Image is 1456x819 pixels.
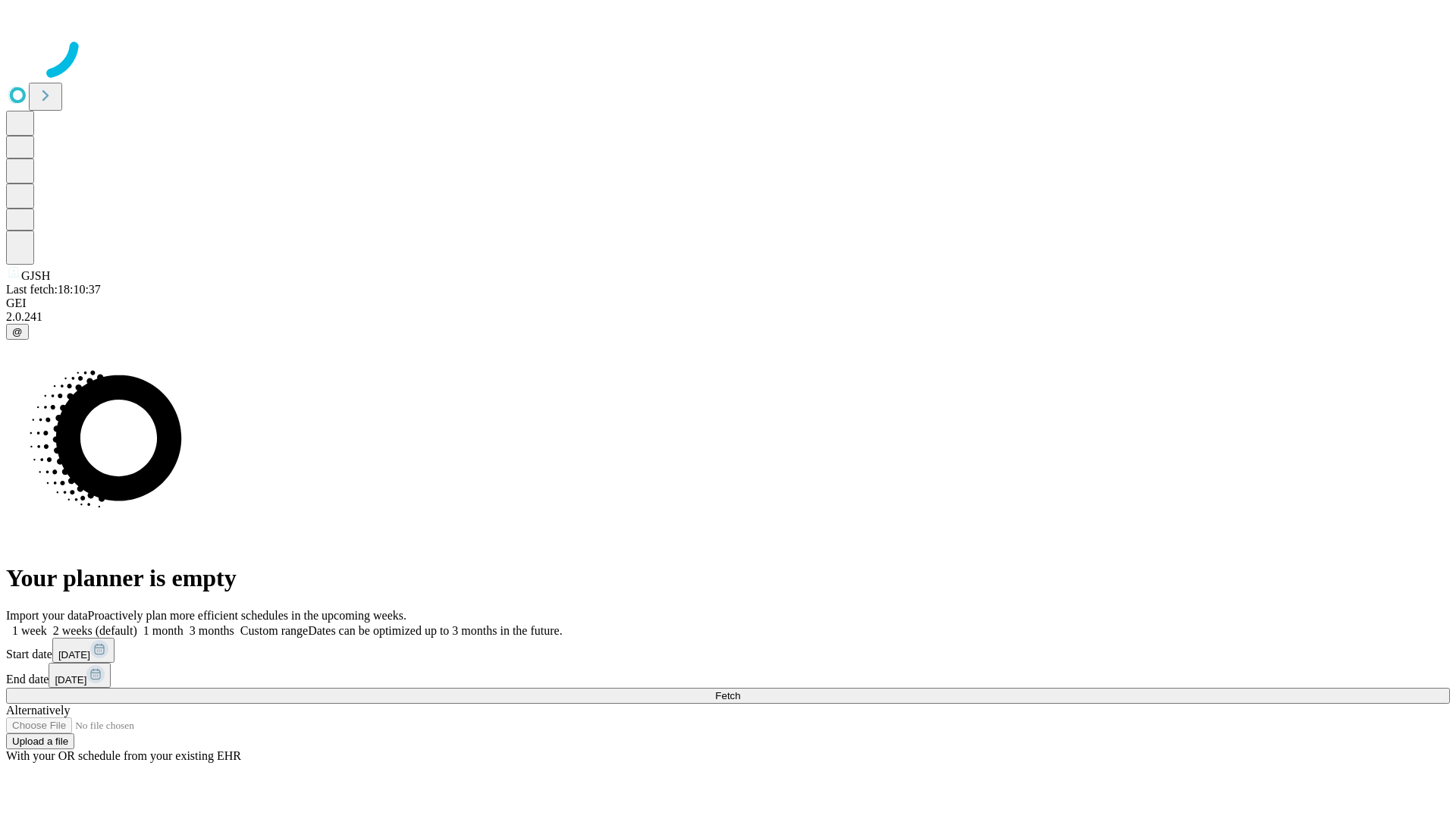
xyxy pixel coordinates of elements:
[6,564,1450,592] h1: Your planner is empty
[53,624,137,637] span: 2 weeks (default)
[58,649,90,661] span: [DATE]
[143,624,184,637] span: 1 month
[715,690,740,701] span: Fetch
[308,624,562,637] span: Dates can be optimized up to 3 months in the future.
[6,688,1450,704] button: Fetch
[240,624,308,637] span: Custom range
[49,663,111,688] button: [DATE]
[6,733,74,749] button: Upload a file
[12,326,23,337] span: @
[190,624,234,637] span: 3 months
[52,638,115,663] button: [DATE]
[55,674,86,686] span: [DATE]
[21,269,50,282] span: GJSH
[6,749,241,762] span: With your OR schedule from your existing EHR
[6,283,101,296] span: Last fetch: 18:10:37
[88,609,406,622] span: Proactively plan more efficient schedules in the upcoming weeks.
[6,297,1450,310] div: GEI
[6,704,70,717] span: Alternatively
[6,324,29,340] button: @
[6,609,88,622] span: Import your data
[6,638,1450,663] div: Start date
[6,310,1450,324] div: 2.0.241
[12,624,47,637] span: 1 week
[6,663,1450,688] div: End date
